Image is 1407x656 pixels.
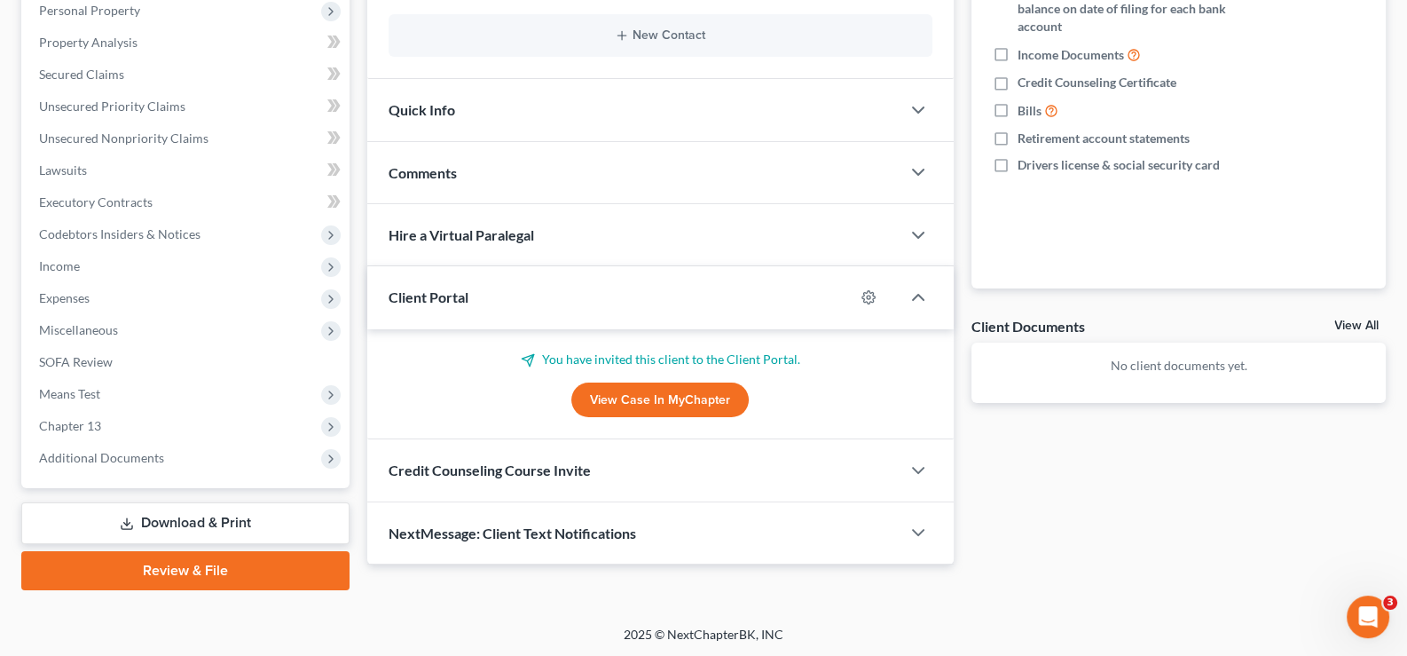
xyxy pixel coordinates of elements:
[389,164,457,181] span: Comments
[25,346,350,378] a: SOFA Review
[39,258,80,273] span: Income
[1018,102,1041,120] span: Bills
[39,322,118,337] span: Miscellaneous
[389,462,591,478] span: Credit Counseling Course Invite
[1334,320,1379,332] a: View All
[39,194,153,209] span: Executory Contracts
[571,383,749,418] a: View Case in MyChapter
[39,450,164,465] span: Additional Documents
[389,525,636,541] span: NextMessage: Client Text Notifications
[25,123,350,154] a: Unsecured Nonpriority Claims
[1383,596,1397,610] span: 3
[25,154,350,186] a: Lawsuits
[1018,46,1124,64] span: Income Documents
[39,35,138,50] span: Property Analysis
[971,317,1085,336] div: Client Documents
[21,551,350,590] a: Review & File
[39,290,90,305] span: Expenses
[389,226,534,243] span: Hire a Virtual Paralegal
[389,351,933,368] p: You have invited this client to the Client Portal.
[39,226,200,241] span: Codebtors Insiders & Notices
[1018,74,1176,91] span: Credit Counseling Certificate
[39,162,87,178] span: Lawsuits
[1018,130,1190,147] span: Retirement account statements
[39,99,185,114] span: Unsecured Priority Claims
[1347,596,1389,638] iframe: Intercom live chat
[25,186,350,218] a: Executory Contracts
[39,354,113,369] span: SOFA Review
[25,27,350,59] a: Property Analysis
[39,418,101,433] span: Chapter 13
[389,288,468,305] span: Client Portal
[986,357,1372,375] p: No client documents yet.
[25,91,350,123] a: Unsecured Priority Claims
[21,502,350,544] a: Download & Print
[39,3,140,18] span: Personal Property
[1018,156,1220,174] span: Drivers license & social security card
[39,386,100,401] span: Means Test
[39,67,124,82] span: Secured Claims
[389,101,455,118] span: Quick Info
[25,59,350,91] a: Secured Claims
[403,28,919,43] button: New Contact
[39,130,208,146] span: Unsecured Nonpriority Claims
